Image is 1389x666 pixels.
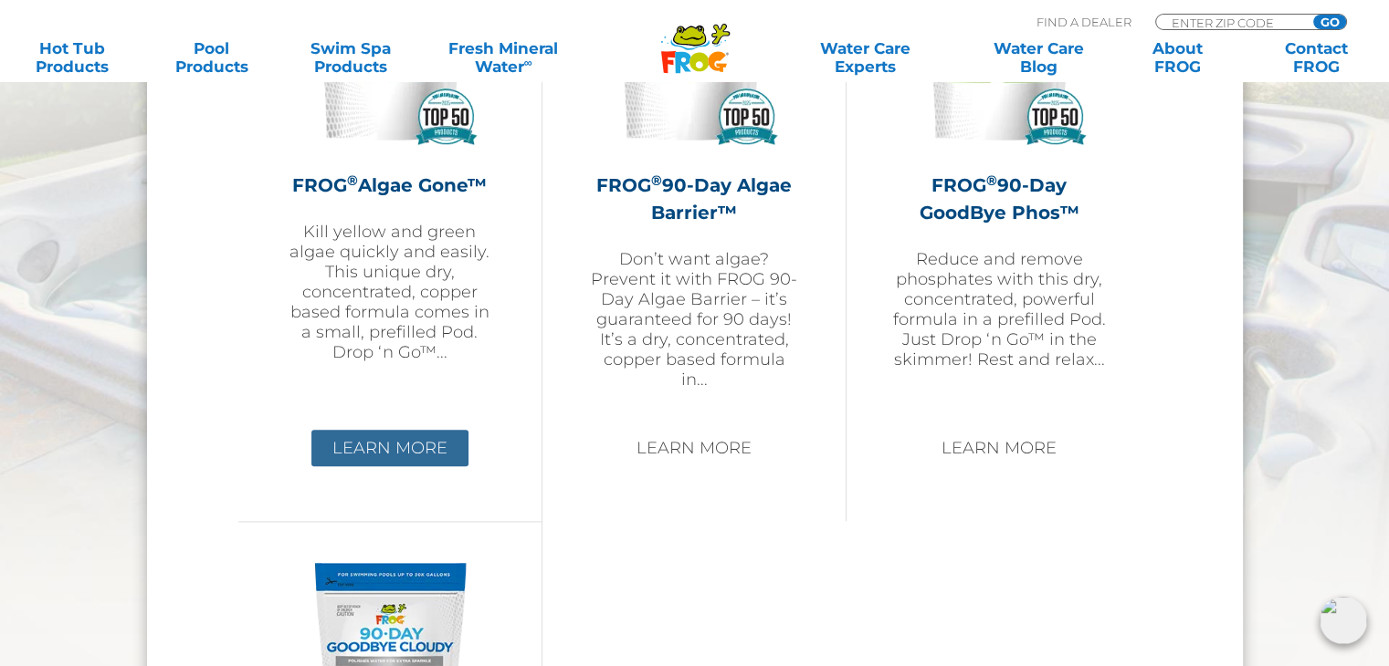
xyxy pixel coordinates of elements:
[1313,15,1346,29] input: GO
[984,39,1092,76] a: Water CareBlog
[347,172,358,189] sup: ®
[892,172,1105,226] h2: FROG 90-Day GoodBye Phos™
[1170,15,1293,30] input: Zip Code Form
[1036,14,1131,30] p: Find A Dealer
[284,172,496,199] h2: FROG Algae Gone™
[1320,597,1367,644] img: openIcon
[284,222,496,362] p: Kill yellow and green algae quickly and easily. This unique dry, concentrated, copper based formu...
[436,39,571,76] a: Fresh MineralWater∞
[986,172,997,189] sup: ®
[588,172,800,226] h2: FROG 90-Day Algae Barrier™
[297,39,405,76] a: Swim SpaProducts
[892,249,1105,369] p: Reduce and remove phosphates with this dry, concentrated, powerful formula in a prefilled Pod. Ju...
[921,430,1078,466] a: Learn More
[18,39,126,76] a: Hot TubProducts
[588,249,800,390] p: Don’t want algae? Prevent it with FROG 90-Day Algae Barrier – it’s guaranteed for 90 days! It’s a...
[777,39,953,76] a: Water CareExperts
[157,39,265,76] a: PoolProducts
[1263,39,1371,76] a: ContactFROG
[311,430,468,466] a: Learn More
[616,430,773,466] a: Learn More
[1123,39,1231,76] a: AboutFROG
[651,172,662,189] sup: ®
[523,56,531,69] sup: ∞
